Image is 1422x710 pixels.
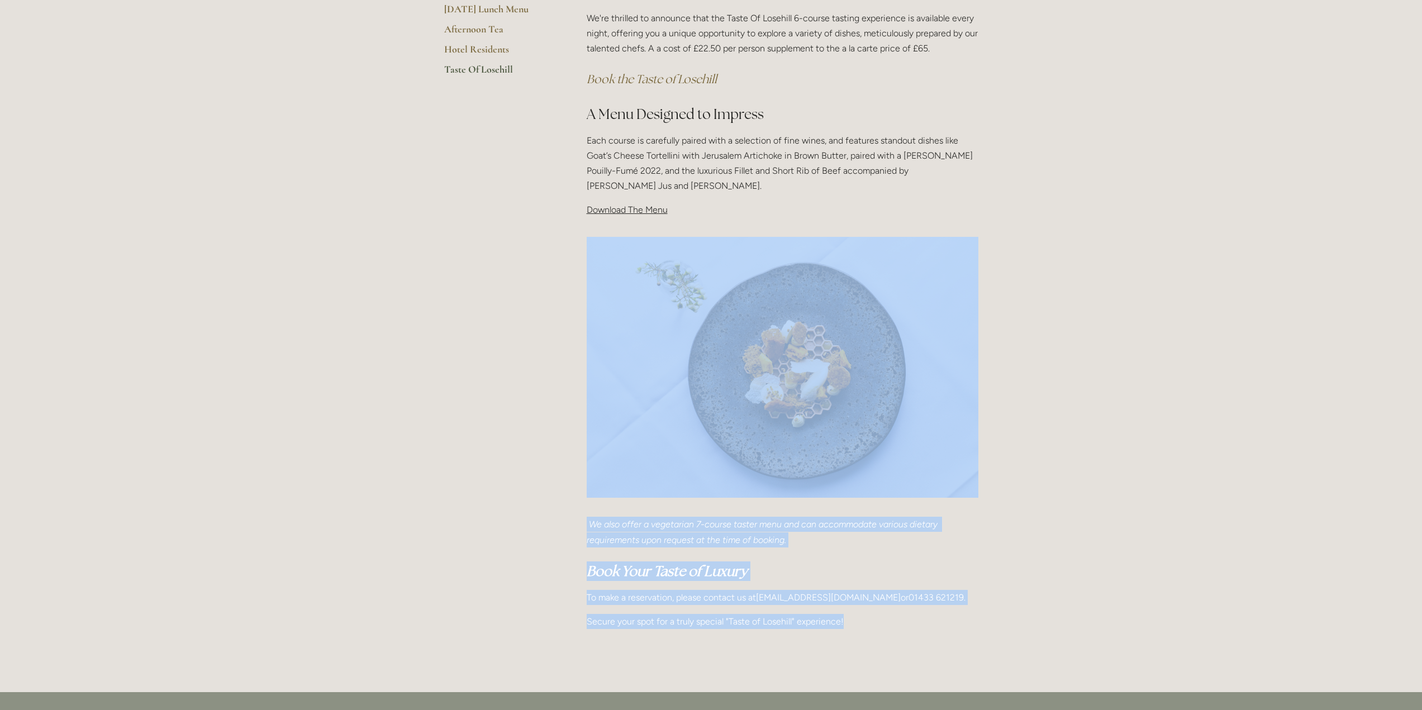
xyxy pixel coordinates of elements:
[756,592,901,603] a: [EMAIL_ADDRESS][DOMAIN_NAME]
[587,519,940,545] em: We also offer a vegetarian 7-course taster menu and can accommodate various dietary requirements ...
[587,104,978,124] h2: A Menu Designed to Impress
[587,72,717,87] a: Book the Taste of Losehill
[444,63,551,83] a: Taste Of Losehill
[587,204,668,215] span: Download The Menu
[587,11,978,56] p: We're thrilled to announce that the Taste Of Losehill 6-course tasting experience is available ev...
[587,614,978,629] p: Secure your spot for a truly special "Taste of Losehill" experience!
[587,133,978,194] p: Each course is carefully paired with a selection of fine wines, and features standout dishes like...
[587,590,978,605] p: To make a reservation, please contact us at or .
[587,562,748,580] a: Book Your Taste of Luxury
[444,3,551,23] a: [DATE] Lunch Menu
[444,23,551,43] a: Afternoon Tea
[444,43,551,63] a: Hotel Residents
[909,592,964,603] a: 01433 621219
